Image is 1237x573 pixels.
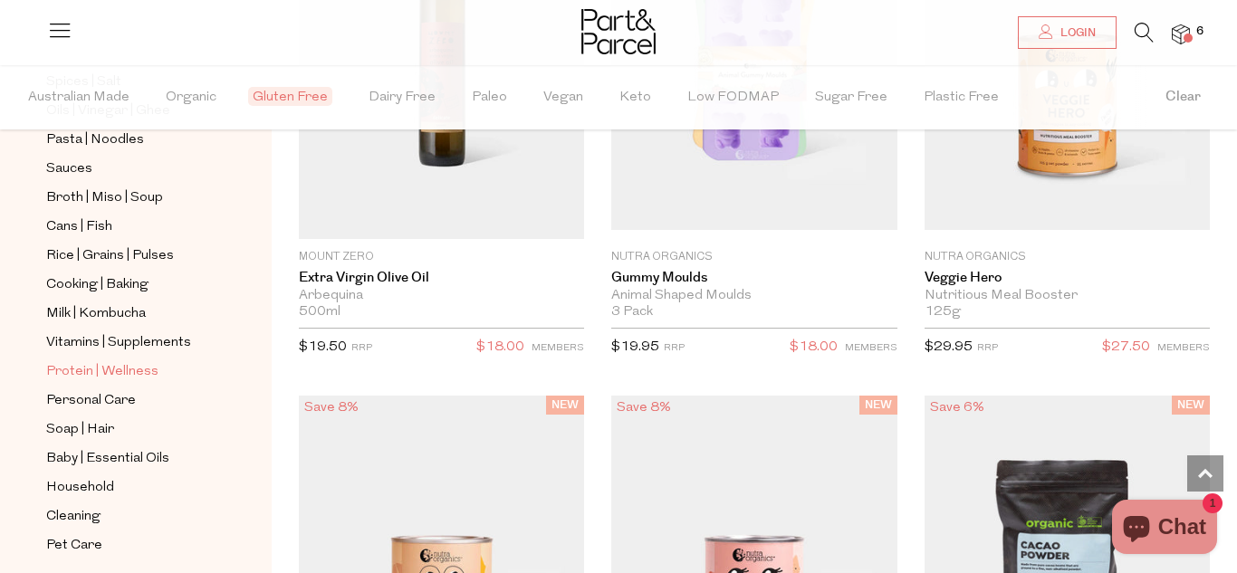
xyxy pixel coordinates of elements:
p: Nutra Organics [611,249,897,265]
div: Save 8% [611,396,676,420]
span: 3 Pack [611,304,653,320]
small: MEMBERS [532,343,584,353]
small: MEMBERS [845,343,897,353]
span: Vegan [543,66,583,129]
img: Part&Parcel [581,9,656,54]
a: Rice | Grains | Pulses [46,244,211,267]
a: Gummy Moulds [611,270,897,286]
a: 6 [1172,24,1190,43]
span: $19.95 [611,340,659,354]
a: Pet Care [46,534,211,557]
span: Low FODMAP [687,66,779,129]
button: Clear filter by Filter [1129,65,1237,129]
a: Veggie Hero [925,270,1210,286]
span: Pasta | Noodles [46,129,144,151]
div: Animal Shaped Moulds [611,288,897,304]
a: Household [46,476,211,499]
small: RRP [351,343,372,353]
span: Keto [619,66,651,129]
a: Cooking | Baking [46,273,211,296]
span: Gluten Free [248,87,332,106]
span: Australian Made [28,66,129,129]
a: Baby | Essential Oils [46,447,211,470]
a: Soap | Hair [46,418,211,441]
span: Vitamins | Supplements [46,332,191,354]
span: $18.00 [476,336,524,359]
a: Broth | Miso | Soup [46,186,211,209]
span: NEW [859,396,897,415]
small: RRP [977,343,998,353]
div: Save 6% [925,396,990,420]
span: Login [1056,25,1096,41]
span: NEW [546,396,584,415]
span: Pet Care [46,535,102,557]
a: Vitamins | Supplements [46,331,211,354]
a: Cleaning [46,505,211,528]
p: Mount Zero [299,249,584,265]
span: $29.95 [925,340,973,354]
span: 500ml [299,304,340,320]
a: Milk | Kombucha [46,302,211,325]
span: $27.50 [1102,336,1150,359]
span: Cans | Fish [46,216,112,238]
span: Dairy Free [369,66,436,129]
small: MEMBERS [1157,343,1210,353]
span: Paleo [472,66,507,129]
a: Login [1018,16,1117,49]
small: RRP [664,343,685,353]
a: Cans | Fish [46,215,211,238]
a: Pasta | Noodles [46,129,211,151]
div: Save 8% [299,396,364,420]
a: Personal Care [46,389,211,412]
span: NEW [1172,396,1210,415]
a: Extra Virgin Olive Oil [299,270,584,286]
span: $18.00 [790,336,838,359]
span: $19.50 [299,340,347,354]
span: Sugar Free [815,66,887,129]
span: Milk | Kombucha [46,303,146,325]
span: Sauces [46,158,92,180]
div: Nutritious Meal Booster [925,288,1210,304]
span: Baby | Essential Oils [46,448,169,470]
a: Protein | Wellness [46,360,211,383]
div: Arbequina [299,288,584,304]
span: Organic [166,66,216,129]
span: 6 [1192,24,1208,40]
span: Cleaning [46,506,101,528]
span: 125g [925,304,961,320]
span: Personal Care [46,390,136,412]
span: Protein | Wellness [46,361,158,383]
inbox-online-store-chat: Shopify online store chat [1107,500,1223,559]
span: Plastic Free [924,66,999,129]
p: Nutra Organics [925,249,1210,265]
a: Sauces [46,158,211,180]
span: Rice | Grains | Pulses [46,245,174,267]
span: Soap | Hair [46,419,114,441]
span: Broth | Miso | Soup [46,187,163,209]
span: Household [46,477,114,499]
span: Cooking | Baking [46,274,149,296]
